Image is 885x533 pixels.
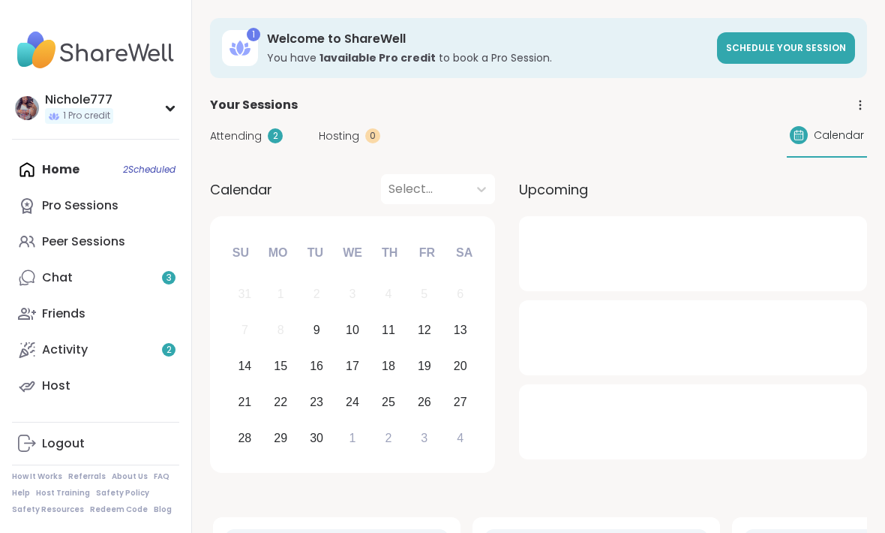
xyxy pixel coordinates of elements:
[382,320,395,340] div: 11
[717,32,855,64] a: Schedule your session
[382,392,395,412] div: 25
[337,351,369,383] div: Choose Wednesday, September 17th, 2025
[408,386,440,418] div: Choose Friday, September 26th, 2025
[210,96,298,114] span: Your Sessions
[408,422,440,454] div: Choose Friday, October 3rd, 2025
[267,50,708,65] h3: You have to book a Pro Session.
[373,279,405,311] div: Not available Thursday, September 4th, 2025
[210,179,272,200] span: Calendar
[418,320,431,340] div: 12
[385,428,391,448] div: 2
[12,488,30,498] a: Help
[42,342,88,358] div: Activity
[265,386,297,418] div: Choose Monday, September 22nd, 2025
[229,315,261,347] div: Not available Sunday, September 7th, 2025
[265,315,297,347] div: Not available Monday, September 8th, 2025
[154,471,169,482] a: FAQ
[385,284,391,304] div: 4
[454,356,467,376] div: 20
[238,356,251,376] div: 14
[166,344,172,357] span: 2
[337,422,369,454] div: Choose Wednesday, October 1st, 2025
[277,320,284,340] div: 8
[12,296,179,332] a: Friends
[319,128,359,144] span: Hosting
[112,471,148,482] a: About Us
[814,128,864,143] span: Calendar
[421,284,427,304] div: 5
[408,351,440,383] div: Choose Friday, September 19th, 2025
[349,428,356,448] div: 1
[154,504,172,515] a: Blog
[301,351,333,383] div: Choose Tuesday, September 16th, 2025
[229,351,261,383] div: Choose Sunday, September 14th, 2025
[408,279,440,311] div: Not available Friday, September 5th, 2025
[519,179,588,200] span: Upcoming
[310,428,323,448] div: 30
[229,279,261,311] div: Not available Sunday, August 31st, 2025
[337,279,369,311] div: Not available Wednesday, September 3rd, 2025
[373,422,405,454] div: Choose Thursday, October 2nd, 2025
[373,236,406,270] div: Th
[265,351,297,383] div: Choose Monday, September 15th, 2025
[42,306,85,322] div: Friends
[261,236,294,270] div: Mo
[68,471,106,482] a: Referrals
[12,332,179,368] a: Activity2
[238,428,251,448] div: 28
[457,284,463,304] div: 6
[313,320,320,340] div: 9
[310,356,323,376] div: 16
[268,128,283,143] div: 2
[726,41,846,54] span: Schedule your session
[166,272,172,285] span: 3
[346,320,359,340] div: 10
[319,50,436,65] b: 1 available Pro credit
[229,422,261,454] div: Choose Sunday, September 28th, 2025
[12,24,179,77] img: ShareWell Nav Logo
[301,315,333,347] div: Choose Tuesday, September 9th, 2025
[12,471,62,482] a: How It Works
[418,356,431,376] div: 19
[337,315,369,347] div: Choose Wednesday, September 10th, 2025
[408,315,440,347] div: Choose Friday, September 12th, 2025
[301,386,333,418] div: Choose Tuesday, September 23rd, 2025
[373,386,405,418] div: Choose Thursday, September 25th, 2025
[42,270,73,286] div: Chat
[457,428,463,448] div: 4
[12,368,179,404] a: Host
[12,188,179,224] a: Pro Sessions
[444,386,476,418] div: Choose Saturday, September 27th, 2025
[444,351,476,383] div: Choose Saturday, September 20th, 2025
[96,488,149,498] a: Safety Policy
[226,276,478,456] div: month 2025-09
[229,386,261,418] div: Choose Sunday, September 21st, 2025
[241,320,248,340] div: 7
[63,110,110,122] span: 1 Pro credit
[15,96,39,120] img: Nichole777
[337,386,369,418] div: Choose Wednesday, September 24th, 2025
[265,279,297,311] div: Not available Monday, September 1st, 2025
[274,356,287,376] div: 15
[12,426,179,462] a: Logout
[346,392,359,412] div: 24
[45,92,113,108] div: Nichole777
[349,284,356,304] div: 3
[448,236,481,270] div: Sa
[410,236,443,270] div: Fr
[346,356,359,376] div: 17
[454,320,467,340] div: 13
[310,392,323,412] div: 23
[238,284,251,304] div: 31
[421,428,427,448] div: 3
[90,504,148,515] a: Redeem Code
[42,197,118,214] div: Pro Sessions
[12,504,84,515] a: Safety Resources
[336,236,369,270] div: We
[313,284,320,304] div: 2
[36,488,90,498] a: Host Training
[12,260,179,296] a: Chat3
[382,356,395,376] div: 18
[42,435,85,452] div: Logout
[365,128,380,143] div: 0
